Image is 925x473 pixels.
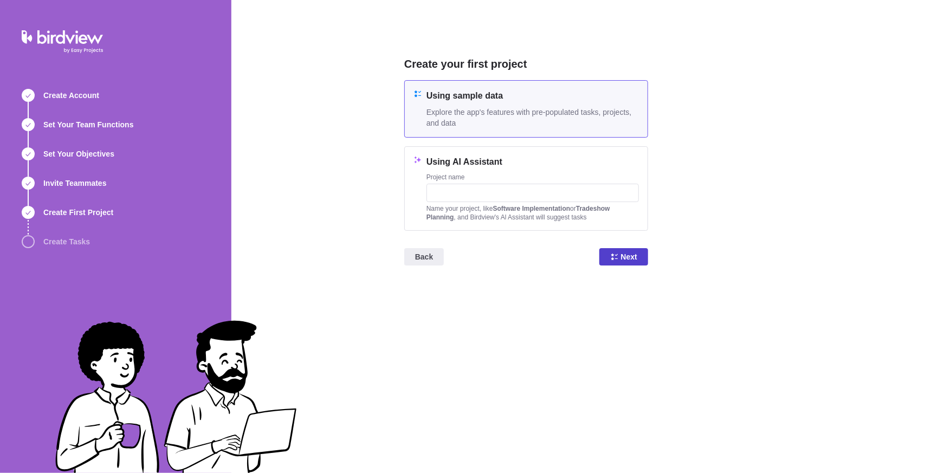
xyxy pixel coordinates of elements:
[426,155,639,169] h4: Using AI Assistant
[426,173,639,184] div: Project name
[43,119,133,130] span: Set Your Team Functions
[43,90,99,101] span: Create Account
[426,205,610,221] b: Tradeshow Planning
[43,207,113,218] span: Create First Project
[43,236,90,247] span: Create Tasks
[43,178,106,189] span: Invite Teammates
[426,107,639,128] span: Explore the app's features with pre-populated tasks, projects, and data
[599,248,648,265] span: Next
[43,148,114,159] span: Set Your Objectives
[426,204,639,222] div: Name your project, like or , and Birdview's Al Assistant will suggest tasks
[415,250,433,263] span: Back
[426,89,639,102] h4: Using sample data
[493,205,571,212] b: Software Implementation
[404,248,444,265] span: Back
[621,250,637,263] span: Next
[404,56,648,72] h2: Create your first project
